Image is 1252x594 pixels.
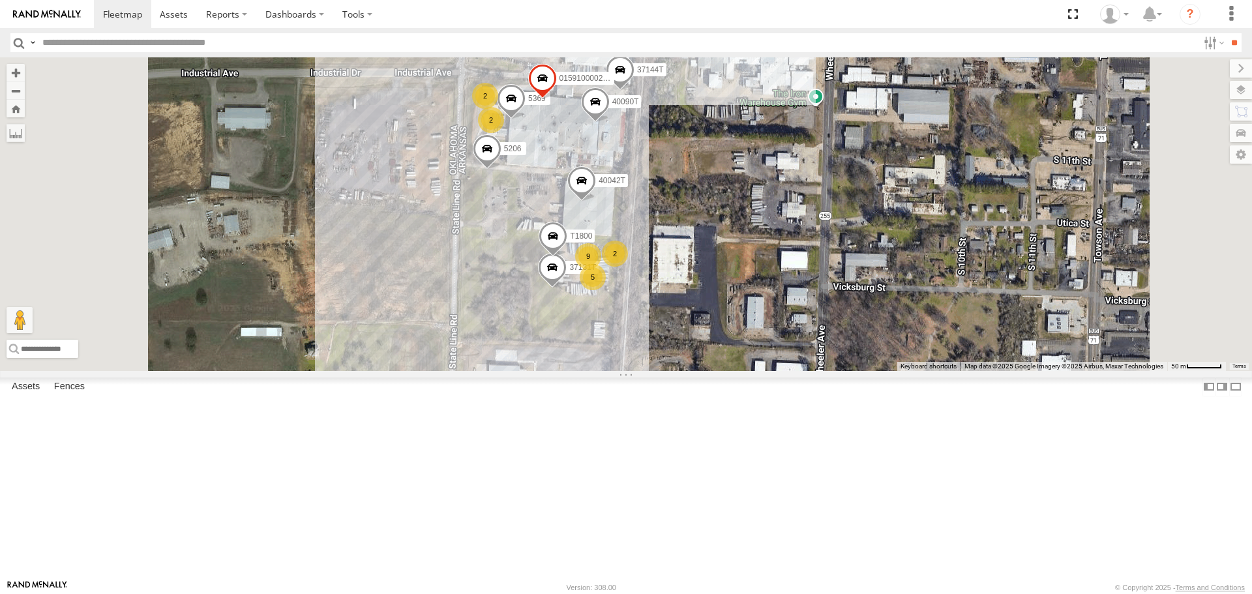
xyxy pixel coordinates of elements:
[1230,145,1252,164] label: Map Settings
[575,243,601,269] div: 9
[1202,378,1215,396] label: Dock Summary Table to the Left
[637,65,664,74] span: 37144T
[1171,363,1186,370] span: 50 m
[580,264,606,290] div: 5
[1095,5,1133,24] div: Dwight Wallace
[1215,378,1229,396] label: Dock Summary Table to the Right
[7,100,25,117] button: Zoom Home
[478,107,504,133] div: 2
[13,10,81,19] img: rand-logo.svg
[7,82,25,100] button: Zoom out
[504,144,522,153] span: 5206
[567,584,616,591] div: Version: 308.00
[7,581,67,594] a: Visit our Website
[1180,4,1200,25] i: ?
[559,74,625,83] span: 015910000267768
[602,241,628,267] div: 2
[27,33,38,52] label: Search Query
[7,64,25,82] button: Zoom in
[7,124,25,142] label: Measure
[1199,33,1227,52] label: Search Filter Options
[1167,362,1226,371] button: Map Scale: 50 m per 51 pixels
[612,97,639,106] span: 40090T
[7,307,33,333] button: Drag Pegman onto the map to open Street View
[5,378,46,396] label: Assets
[570,232,592,241] span: T1800
[964,363,1163,370] span: Map data ©2025 Google Imagery ©2025 Airbus, Maxar Technologies
[1115,584,1245,591] div: © Copyright 2025 -
[1232,363,1246,368] a: Terms (opens in new tab)
[472,83,498,109] div: 2
[901,362,957,371] button: Keyboard shortcuts
[1176,584,1245,591] a: Terms and Conditions
[599,176,625,185] span: 40042T
[1229,378,1242,396] label: Hide Summary Table
[48,378,91,396] label: Fences
[569,263,596,273] span: 37131T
